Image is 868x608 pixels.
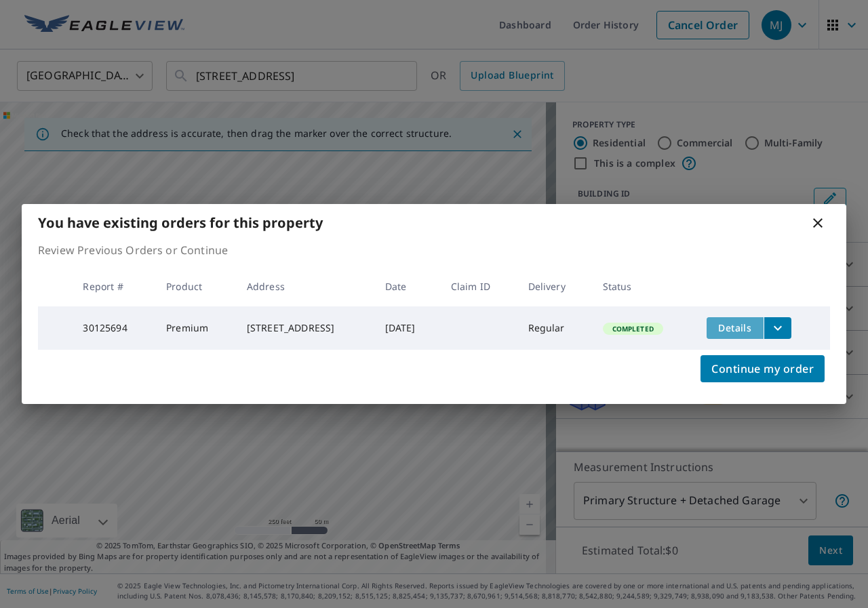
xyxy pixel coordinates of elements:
b: You have existing orders for this property [38,214,323,232]
td: [DATE] [374,306,440,350]
th: Date [374,266,440,306]
th: Claim ID [440,266,517,306]
button: Continue my order [701,355,825,382]
button: detailsBtn-30125694 [707,317,764,339]
div: [STREET_ADDRESS] [247,321,363,335]
td: Regular [517,306,592,350]
th: Address [236,266,374,306]
td: 30125694 [72,306,155,350]
span: Completed [604,324,662,333]
th: Status [592,266,696,306]
span: Continue my order [711,359,814,378]
span: Details [715,321,755,334]
th: Product [155,266,236,306]
th: Delivery [517,266,592,306]
td: Premium [155,306,236,350]
button: filesDropdownBtn-30125694 [764,317,791,339]
th: Report # [72,266,155,306]
p: Review Previous Orders or Continue [38,242,830,258]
